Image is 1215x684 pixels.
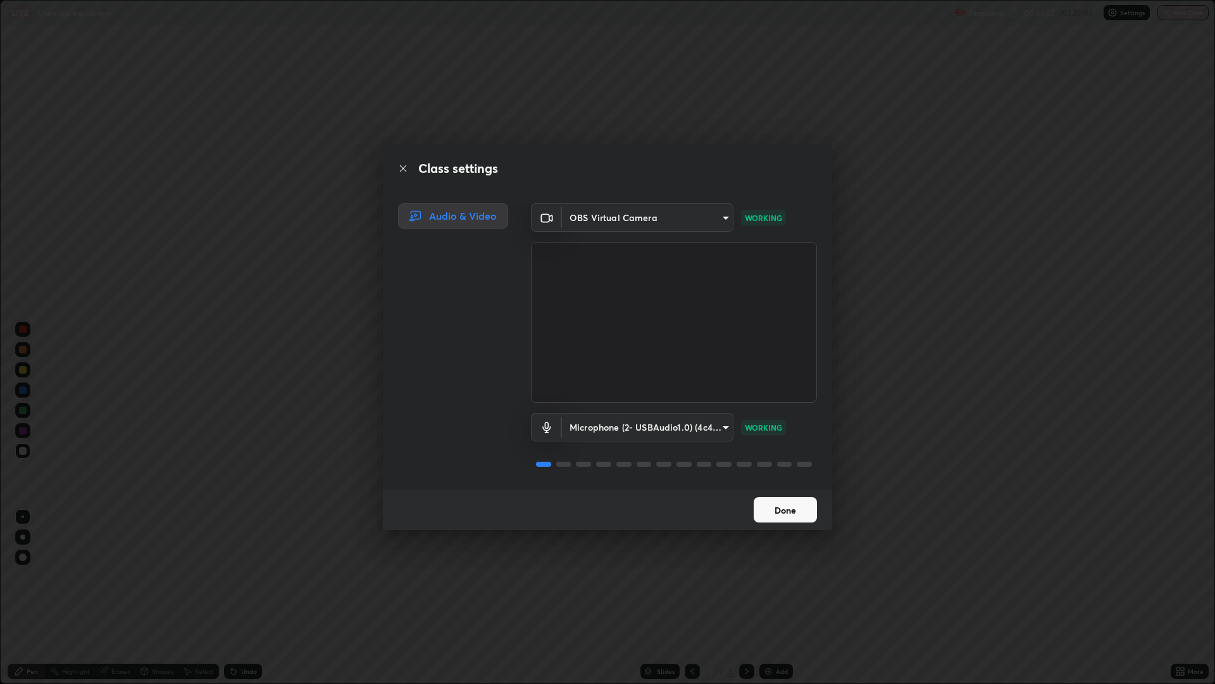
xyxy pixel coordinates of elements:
[398,203,508,229] div: Audio & Video
[745,212,782,224] p: WORKING
[418,159,498,178] h2: Class settings
[745,422,782,433] p: WORKING
[562,203,733,232] div: OBS Virtual Camera
[754,497,817,522] button: Done
[562,413,733,441] div: OBS Virtual Camera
